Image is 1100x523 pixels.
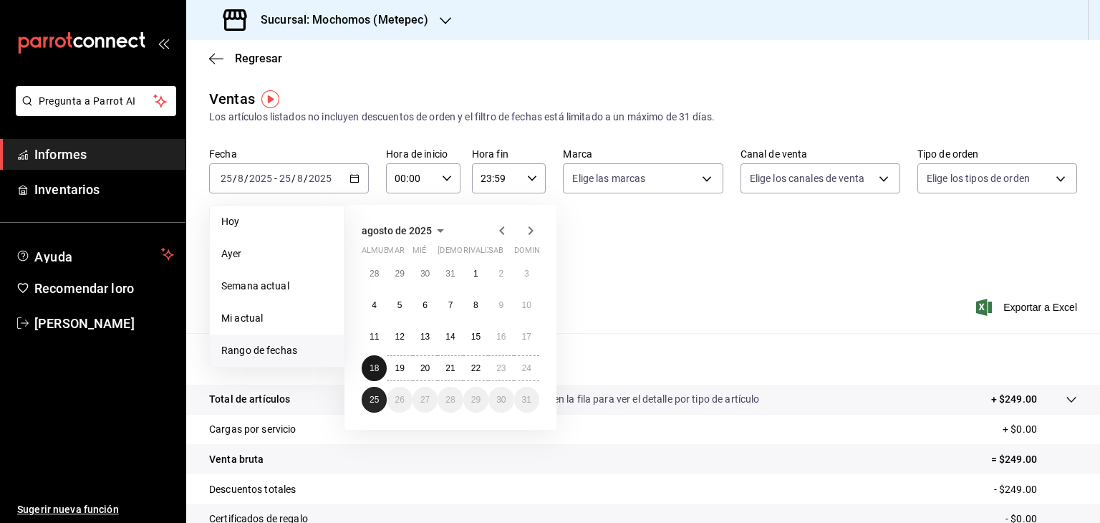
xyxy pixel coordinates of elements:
button: Exportar a Excel [979,299,1077,316]
font: Tipo de orden [917,148,979,160]
font: 20 [420,363,430,373]
abbr: 31 de julio de 2025 [445,269,455,279]
font: 10 [522,300,531,310]
font: Da clic en la fila para ver el detalle por tipo de artículo [522,393,760,405]
button: 30 de agosto de 2025 [488,387,513,413]
button: 31 de agosto de 2025 [514,387,539,413]
abbr: 14 de agosto de 2025 [445,332,455,342]
button: 23 de agosto de 2025 [488,355,513,381]
abbr: 30 de julio de 2025 [420,269,430,279]
font: Total de artículos [209,393,290,405]
abbr: 15 de agosto de 2025 [471,332,481,342]
input: ---- [249,173,273,184]
abbr: 31 de agosto de 2025 [522,395,531,405]
font: Marca [563,148,592,160]
button: 10 de agosto de 2025 [514,292,539,318]
font: 31 [445,269,455,279]
font: = $249.00 [991,454,1037,465]
font: - [274,173,277,184]
font: Hora fin [472,148,508,160]
font: [DEMOGRAPHIC_DATA] [438,246,522,255]
font: 30 [420,269,430,279]
abbr: 16 de agosto de 2025 [496,332,506,342]
font: 31 [522,395,531,405]
input: ---- [308,173,332,184]
font: + $0.00 [1003,423,1037,435]
font: Rango de fechas [221,345,297,356]
font: 17 [522,332,531,342]
font: 15 [471,332,481,342]
input: -- [279,173,291,184]
font: Ayer [221,248,242,259]
font: Hora de inicio [386,148,448,160]
font: 28 [370,269,379,279]
font: 11 [370,332,379,342]
abbr: 25 de agosto de 2025 [370,395,379,405]
font: 25 [370,395,379,405]
abbr: 4 de agosto de 2025 [372,300,377,310]
abbr: 8 de agosto de 2025 [473,300,478,310]
button: 11 de agosto de 2025 [362,324,387,350]
button: 6 de agosto de 2025 [412,292,438,318]
abbr: 9 de agosto de 2025 [498,300,503,310]
abbr: domingo [514,246,549,261]
font: Elige los canales de venta [750,173,864,184]
abbr: 20 de agosto de 2025 [420,363,430,373]
button: Pregunta a Parrot AI [16,86,176,116]
font: agosto de 2025 [362,225,432,236]
font: 2 [498,269,503,279]
font: / [291,173,296,184]
font: Canal de venta [740,148,808,160]
font: - $249.00 [994,484,1037,495]
button: 26 de agosto de 2025 [387,387,412,413]
abbr: 5 de agosto de 2025 [397,300,402,310]
font: dominio [514,246,549,255]
font: 23 [496,363,506,373]
abbr: 21 de agosto de 2025 [445,363,455,373]
abbr: 3 de agosto de 2025 [524,269,529,279]
font: Sugerir nueva función [17,504,119,515]
img: Marcador de información sobre herramientas [261,90,279,108]
button: 12 de agosto de 2025 [387,324,412,350]
abbr: 6 de agosto de 2025 [423,300,428,310]
button: 9 de agosto de 2025 [488,292,513,318]
font: 5 [397,300,402,310]
abbr: 29 de agosto de 2025 [471,395,481,405]
font: Hoy [221,216,239,227]
font: 21 [445,363,455,373]
abbr: martes [387,246,404,261]
font: mié [412,246,426,255]
button: 19 de agosto de 2025 [387,355,412,381]
abbr: 13 de agosto de 2025 [420,332,430,342]
font: 6 [423,300,428,310]
font: Sucursal: Mochomos (Metepec) [261,13,428,27]
font: 26 [395,395,404,405]
abbr: lunes [362,246,404,261]
abbr: sábado [488,246,503,261]
font: / [304,173,308,184]
input: -- [296,173,304,184]
abbr: viernes [463,246,503,261]
button: 30 de julio de 2025 [412,261,438,287]
font: Los artículos listados no incluyen descuentos de orden y el filtro de fechas está limitado a un m... [209,111,715,123]
button: 8 de agosto de 2025 [463,292,488,318]
button: 17 de agosto de 2025 [514,324,539,350]
font: almuerzo [362,246,404,255]
font: 12 [395,332,404,342]
abbr: miércoles [412,246,426,261]
font: 14 [445,332,455,342]
button: 14 de agosto de 2025 [438,324,463,350]
font: mar [387,246,404,255]
font: Elige los tipos de orden [927,173,1030,184]
button: 5 de agosto de 2025 [387,292,412,318]
font: Cargas por servicio [209,423,296,435]
font: 9 [498,300,503,310]
font: sab [488,246,503,255]
button: 2 de agosto de 2025 [488,261,513,287]
button: 3 de agosto de 2025 [514,261,539,287]
font: 18 [370,363,379,373]
button: 20 de agosto de 2025 [412,355,438,381]
button: 31 de julio de 2025 [438,261,463,287]
button: 7 de agosto de 2025 [438,292,463,318]
font: 29 [395,269,404,279]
